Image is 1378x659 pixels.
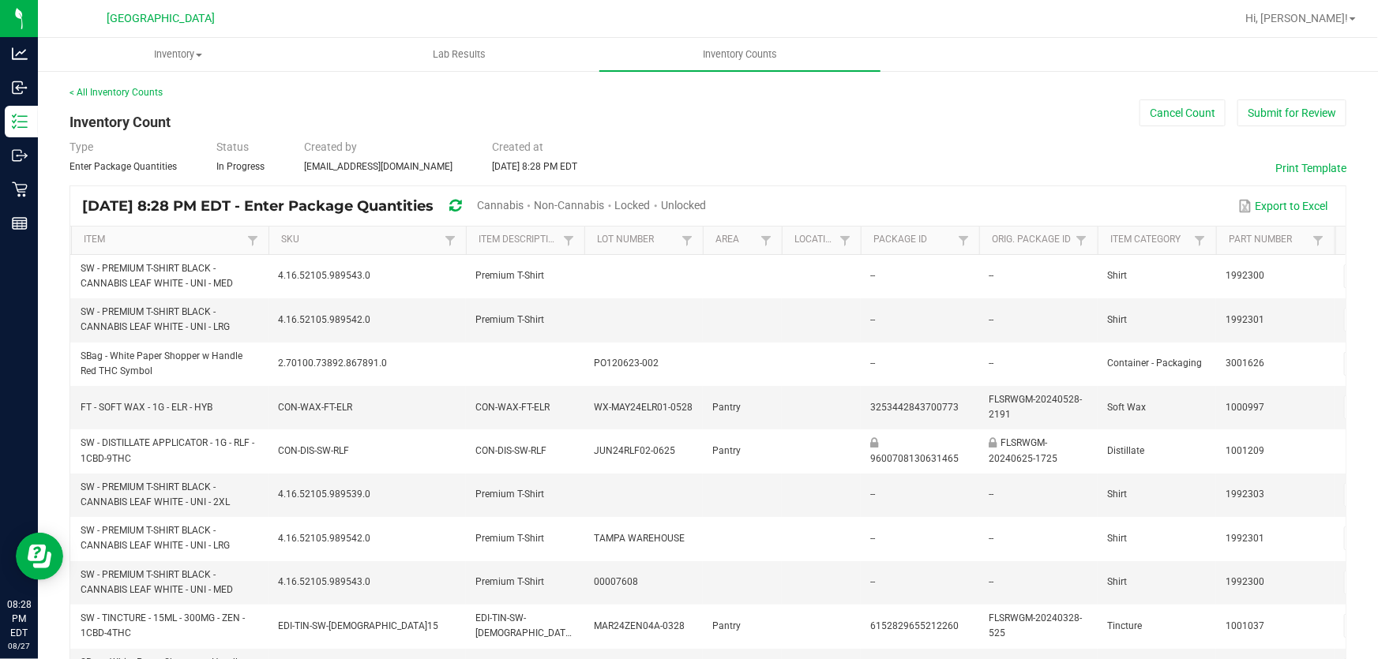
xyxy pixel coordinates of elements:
span: Lab Results [411,47,507,62]
span: Hi, [PERSON_NAME]! [1245,12,1348,24]
span: FLSRWGM-20240625-1725 [989,437,1057,463]
a: SKUSortable [281,234,440,246]
p: 08:28 PM EDT [7,597,31,640]
span: -- [989,270,993,281]
span: Soft Wax [1107,402,1146,413]
span: 4.16.52105.989539.0 [278,489,370,500]
inline-svg: Reports [12,215,28,231]
a: AreaSortable [715,234,756,246]
span: SW - PREMIUM T-SHIRT BLACK - CANNABIS LEAF WHITE - UNI - LRG [81,525,230,551]
span: 3253442843700773 [870,402,959,413]
span: SW - TINCTURE - 15ML - 300MG - ZEN - 1CBD-4THC [81,612,245,638]
a: < All Inventory Counts [69,87,163,98]
span: [EMAIL_ADDRESS][DOMAIN_NAME] [304,161,452,172]
span: CON-WAX-FT-ELR [475,402,550,413]
span: 4.16.52105.989543.0 [278,270,370,281]
span: -- [870,489,875,500]
span: Pantry [712,402,741,413]
span: 00007608 [594,576,638,587]
span: Distillate [1107,445,1144,456]
a: ItemSortable [84,234,242,246]
span: Created by [304,140,357,153]
inline-svg: Analytics [12,46,28,62]
a: Filter [1072,230,1091,250]
span: FT - SOFT WAX - 1G - ELR - HYB [81,402,212,413]
p: 08/27 [7,640,31,652]
span: Pantry [712,445,741,456]
span: SW - PREMIUM T-SHIRT BLACK - CANNABIS LEAF WHITE - UNI - MED [81,569,233,595]
span: CON-DIS-SW-RLF [475,445,546,456]
a: Item CategorySortable [1110,234,1190,246]
span: Locked [615,199,651,212]
span: Shirt [1107,576,1127,587]
span: WX-MAY24ELR01-0528 [594,402,693,413]
span: 4.16.52105.989542.0 [278,533,370,544]
span: 4.16.52105.989542.0 [278,314,370,325]
a: Lot NumberSortable [597,234,677,246]
span: JUN24RLF02-0625 [594,445,675,456]
span: 4.16.52105.989543.0 [278,576,370,587]
span: SW - PREMIUM T-SHIRT BLACK - CANNABIS LEAF WHITE - UNI - LRG [81,306,230,332]
a: Filter [559,230,578,250]
span: Premium T-Shirt [475,314,544,325]
span: FLSRWGM-20240328-525 [989,612,1082,638]
span: -- [989,314,993,325]
a: Filter [1309,230,1328,250]
span: 1001209 [1226,445,1264,456]
button: Print Template [1275,160,1346,176]
a: LocationSortable [794,234,835,246]
span: 1992301 [1226,314,1264,325]
span: Shirt [1107,270,1127,281]
span: -- [870,270,875,281]
span: Status [216,140,249,153]
span: Inventory [39,47,318,62]
span: -- [870,358,875,369]
span: FLSRWGM-20240528-2191 [989,394,1082,420]
a: Filter [757,230,775,250]
span: SW - DISTILLATE APPLICATOR - 1G - RLF - 1CBD-9THC [81,437,254,463]
span: MAR24ZEN04A-0328 [594,620,685,631]
span: SBag - White Paper Shopper w Handle Red THC Symbol [81,350,242,376]
span: Cannabis [477,199,524,212]
span: -- [989,489,993,500]
span: Enter Package Quantities [69,161,177,172]
a: Lab Results [319,38,600,71]
span: EDI-TIN-SW-[DEMOGRAPHIC_DATA]15 [278,620,438,631]
span: [GEOGRAPHIC_DATA] [107,12,216,25]
span: Created at [492,140,543,153]
span: 1992300 [1226,270,1264,281]
span: 2.70100.73892.867891.0 [278,358,387,369]
span: 1001037 [1226,620,1264,631]
span: Inventory Counts [681,47,798,62]
span: TAMPA WAREHOUSE [594,533,685,544]
span: -- [870,314,875,325]
a: Inventory Counts [599,38,880,71]
a: Filter [678,230,697,250]
button: Export to Excel [1234,193,1332,219]
a: Filter [441,230,460,250]
a: Filter [1191,230,1210,250]
span: 9600708130631465 [870,453,959,464]
span: Unlocked [661,199,706,212]
span: Container - Packaging [1107,358,1202,369]
span: Premium T-Shirt [475,576,544,587]
span: PO120623-002 [594,358,659,369]
span: Premium T-Shirt [475,489,544,500]
iframe: Resource center [16,533,63,580]
span: 1000997 [1226,402,1264,413]
a: Orig. Package IdSortable [992,234,1072,246]
span: 3001626 [1226,358,1264,369]
span: Shirt [1107,489,1127,500]
span: 1992300 [1226,576,1264,587]
span: Type [69,140,93,153]
span: 6152829655212260 [870,620,959,631]
span: -- [989,533,993,544]
span: Shirt [1107,533,1127,544]
span: -- [989,576,993,587]
a: Filter [835,230,854,250]
span: CON-WAX-FT-ELR [278,402,352,413]
a: Inventory [38,38,319,71]
a: Filter [954,230,973,250]
a: Item DescriptionSortable [479,234,558,246]
span: Shirt [1107,314,1127,325]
